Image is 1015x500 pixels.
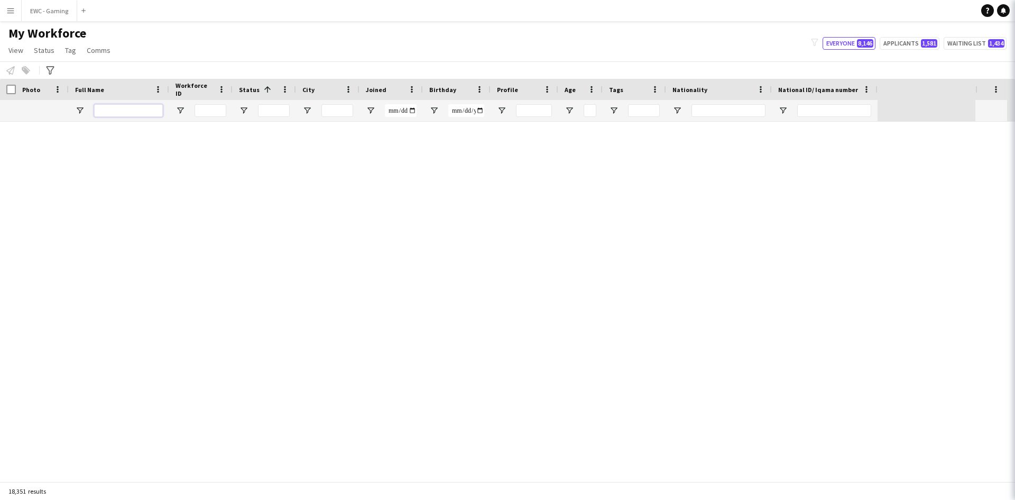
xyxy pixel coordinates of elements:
input: Status Filter Input [258,104,290,117]
button: Open Filter Menu [609,106,619,115]
span: View [8,46,23,55]
input: Age Filter Input [584,104,596,117]
input: Tags Filter Input [628,104,660,117]
button: Open Filter Menu [429,106,439,115]
button: Open Filter Menu [176,106,185,115]
input: Profile Filter Input [516,104,552,117]
button: Everyone8,146 [823,37,875,50]
input: National ID/ Iqama number Filter Input [797,104,871,117]
span: 8,146 [857,39,873,48]
span: Comms [87,46,110,55]
button: Open Filter Menu [239,106,248,115]
input: Birthday Filter Input [448,104,484,117]
span: 1,581 [921,39,937,48]
button: Open Filter Menu [497,106,506,115]
span: Tag [65,46,76,55]
span: Joined [366,86,386,94]
span: Profile [497,86,518,94]
a: Comms [82,43,115,57]
span: National ID/ Iqama number [778,86,858,94]
span: Nationality [672,86,707,94]
span: Age [565,86,576,94]
a: Tag [61,43,80,57]
button: Applicants1,581 [880,37,939,50]
span: Status [239,86,260,94]
a: View [4,43,27,57]
app-action-btn: Advanced filters [44,64,57,77]
input: City Filter Input [321,104,353,117]
span: Workforce ID [176,81,214,97]
button: Open Filter Menu [302,106,312,115]
span: Photo [22,86,40,94]
input: Joined Filter Input [385,104,417,117]
span: Tags [609,86,623,94]
input: Nationality Filter Input [691,104,765,117]
span: Full Name [75,86,104,94]
button: Open Filter Menu [778,106,788,115]
button: Waiting list1,434 [944,37,1007,50]
button: EWC - Gaming [22,1,77,21]
span: City [302,86,315,94]
span: 1,434 [988,39,1004,48]
button: Open Filter Menu [75,106,85,115]
button: Open Filter Menu [565,106,574,115]
span: Status [34,46,54,55]
button: Open Filter Menu [672,106,682,115]
button: Open Filter Menu [366,106,375,115]
a: Status [30,43,59,57]
span: Birthday [429,86,456,94]
input: Workforce ID Filter Input [195,104,226,117]
input: Full Name Filter Input [94,104,163,117]
span: My Workforce [8,25,86,41]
